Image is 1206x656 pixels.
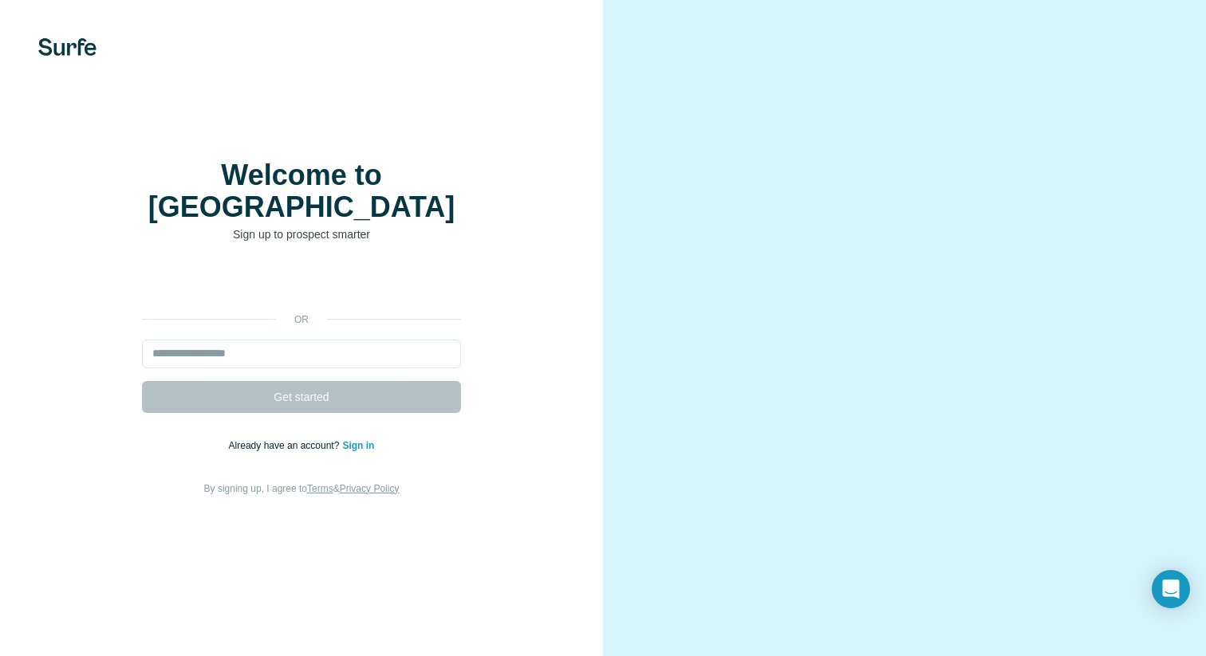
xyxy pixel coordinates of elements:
[229,440,343,451] span: Already have an account?
[142,159,461,223] h1: Welcome to [GEOGRAPHIC_DATA]
[276,312,327,327] p: or
[38,38,97,56] img: Surfe's logo
[307,483,333,494] a: Terms
[142,226,461,242] p: Sign up to prospect smarter
[342,440,374,451] a: Sign in
[134,266,469,301] iframe: Sign in with Google Button
[204,483,400,494] span: By signing up, I agree to &
[340,483,400,494] a: Privacy Policy
[1152,570,1190,608] div: Open Intercom Messenger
